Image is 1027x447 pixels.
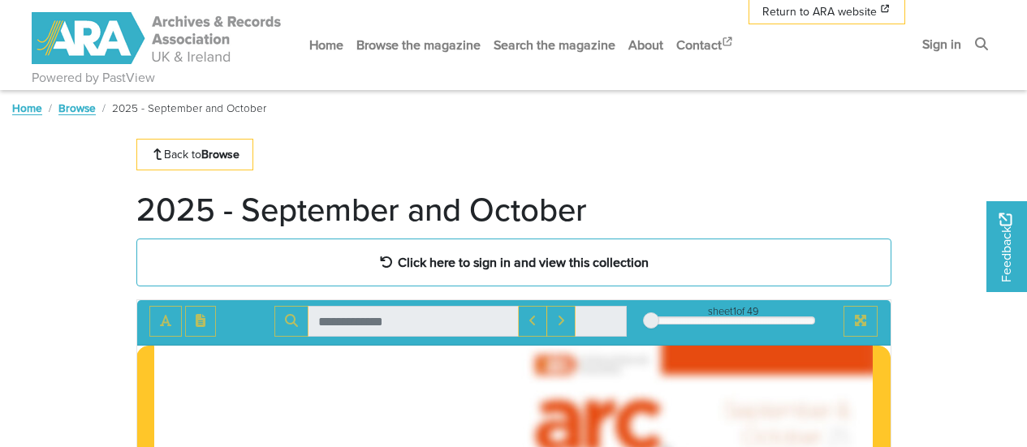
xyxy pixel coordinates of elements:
[350,24,487,67] a: Browse the magazine
[733,303,736,319] span: 1
[518,306,547,337] button: Previous Match
[136,139,254,170] a: Back toBrowse
[670,24,741,67] a: Contact
[201,146,239,162] strong: Browse
[546,306,576,337] button: Next Match
[622,24,670,67] a: About
[58,100,96,116] a: Browse
[274,306,309,337] button: Search
[136,190,587,229] h1: 2025 - September and October
[32,68,155,88] a: Powered by PastView
[12,100,42,116] a: Home
[844,306,878,337] button: Full screen mode
[916,23,968,66] a: Sign in
[308,306,519,337] input: Search for
[32,3,283,74] a: ARA - ARC Magazine | Powered by PastView logo
[136,239,891,286] a: Click here to sign in and view this collection
[112,100,266,116] span: 2025 - September and October
[487,24,622,67] a: Search the magazine
[996,213,1016,282] span: Feedback
[303,24,350,67] a: Home
[149,306,182,337] button: Toggle text selection (Alt+T)
[398,253,649,271] strong: Click here to sign in and view this collection
[32,12,283,64] img: ARA - ARC Magazine | Powered by PastView
[651,303,815,319] div: sheet of 49
[986,201,1027,292] a: Would you like to provide feedback?
[762,3,877,20] span: Return to ARA website
[185,306,216,337] button: Open transcription window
